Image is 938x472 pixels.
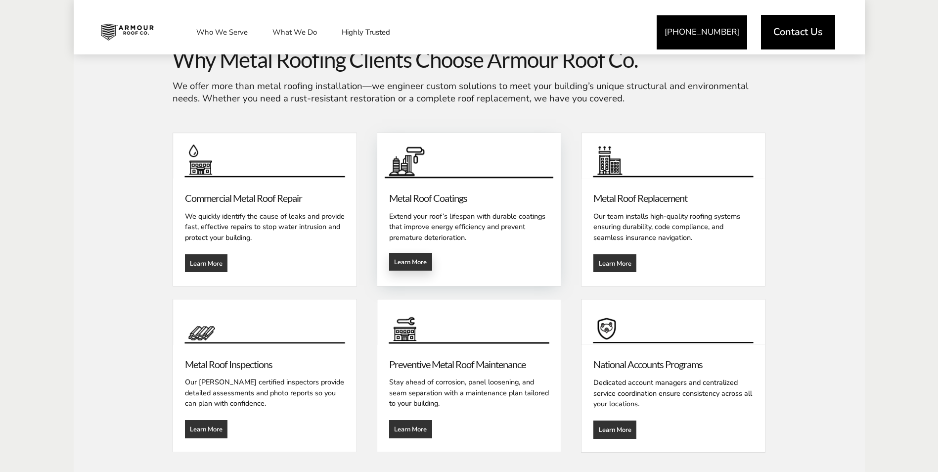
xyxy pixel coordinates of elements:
img: Roof Replacement [581,133,765,179]
a: Preventive Metal Roof Maintenance [389,358,526,370]
div: We quickly identify the cause of leaks and provide fast, effective repairs to stop water intrusio... [185,205,345,243]
div: Stay ahead of corrosion, panel loosening, and seam separation with a maintenance plan tailored to... [389,372,549,409]
span: Learn More [394,258,427,266]
img: Emergency Roof Repair [173,133,357,179]
a: Learn More [389,253,432,271]
span: Learn More [599,259,631,267]
img: Industrial and Commercial Roofing Company | Armour Roof Co. [93,20,161,45]
a: Learn More [185,254,228,273]
span: Why Metal Roofing Clients Choose Armour Roof Co. [173,47,766,73]
a: National Accounts Programs [593,358,703,370]
a: Learn More [389,420,432,438]
a: Roof Restoration & Coatings [377,133,561,179]
div: Dedicated account managers and centralized service coordination ensure consistency across all you... [593,372,753,409]
a: Contact Us [761,15,835,49]
img: National Accounts Programs [581,299,765,345]
span: We offer more than metal roofing installation—we engineer custom solutions to meet your building’... [173,80,749,105]
a: Metal Roof Coatings [389,192,467,204]
a: Metal Roof Replacement [593,192,687,204]
a: Commercial Metal Roof Repair [185,192,302,204]
a: Metal Roof Inspections [185,358,272,370]
a: Learn More [593,254,636,273]
span: Learn More [190,259,223,267]
div: Our team installs high-quality roofing systems ensuring durability, code compliance, and seamless... [593,205,753,243]
div: Our [PERSON_NAME] certified inspectors provide detailed assessments and photo reports so you can ... [185,372,345,409]
a: Learn More [593,421,636,439]
a: What We Do [263,20,327,45]
a: Learn More [185,420,228,438]
span: Learn More [599,425,631,433]
img: Roof Overlay [173,299,357,345]
a: Highly Trusted [332,20,400,45]
a: [PHONE_NUMBER] [657,15,747,49]
img: Roof Restoration & Coatings [373,132,566,180]
div: Extend your roof’s lifespan with durable coatings that improve energy efficiency and prevent prem... [389,205,549,243]
span: Learn More [394,425,427,433]
img: Preventive Maintenance [377,299,561,345]
span: Contact Us [773,27,823,37]
a: Who We Serve [186,20,258,45]
span: Learn More [190,425,223,433]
